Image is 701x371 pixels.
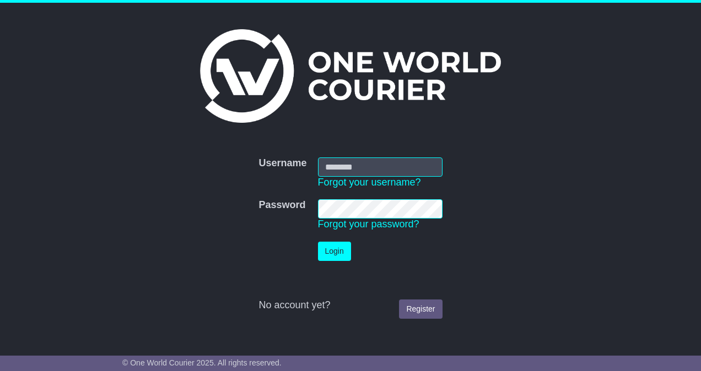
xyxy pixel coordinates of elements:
[318,242,351,261] button: Login
[258,157,306,170] label: Username
[122,358,282,367] span: © One World Courier 2025. All rights reserved.
[258,299,442,312] div: No account yet?
[200,29,501,123] img: One World
[399,299,442,319] a: Register
[258,199,305,211] label: Password
[318,219,419,230] a: Forgot your password?
[318,177,421,188] a: Forgot your username?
